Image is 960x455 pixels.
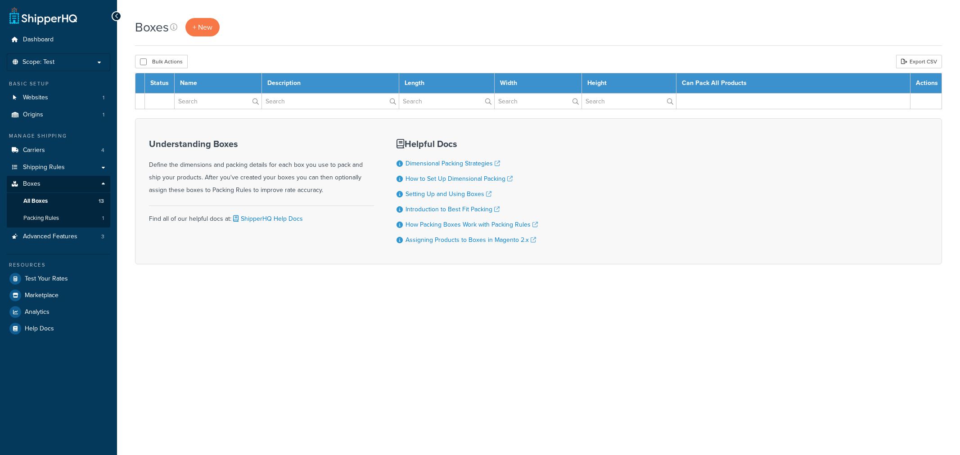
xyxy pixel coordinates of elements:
a: Setting Up and Using Boxes [406,189,491,199]
a: Assigning Products to Boxes in Magento 2.x [406,235,536,245]
span: Scope: Test [23,58,54,66]
a: Websites 1 [7,89,110,106]
a: How to Set Up Dimensional Packing [406,174,513,183]
span: Dashboard [23,36,54,44]
input: Search [262,94,399,109]
th: Length [399,73,494,94]
span: 1 [102,214,104,222]
span: Shipping Rules [23,164,65,171]
span: 4 [101,147,104,154]
li: Boxes [7,176,110,227]
input: Search [582,94,676,109]
th: Name [175,73,262,94]
th: Can Pack All Products [676,73,910,94]
span: Websites [23,94,48,102]
a: Export CSV [896,55,942,68]
th: Description [261,73,399,94]
span: Origins [23,111,43,119]
span: 3 [101,233,104,241]
a: Marketplace [7,287,110,303]
th: Height [582,73,676,94]
li: Advanced Features [7,228,110,245]
a: Analytics [7,304,110,320]
h3: Helpful Docs [397,139,538,149]
span: 1 [103,111,104,119]
a: Boxes [7,176,110,192]
div: Resources [7,261,110,269]
span: Analytics [25,308,50,316]
span: Carriers [23,147,45,154]
span: 1 [103,94,104,102]
h1: Boxes [135,18,169,36]
a: Carriers 4 [7,142,110,159]
a: Dashboard [7,31,110,48]
a: Shipping Rules [7,159,110,176]
a: Test Your Rates [7,271,110,287]
a: Dimensional Packing Strategies [406,159,500,168]
a: ShipperHQ Help Docs [231,214,303,223]
div: Basic Setup [7,80,110,88]
a: Advanced Features 3 [7,228,110,245]
h3: Understanding Boxes [149,139,374,149]
li: Origins [7,107,110,123]
input: Search [399,94,494,109]
div: Define the dimensions and packing details for each box you use to pack and ship your products. Af... [149,139,374,196]
th: Actions [910,73,942,94]
a: All Boxes 13 [7,193,110,210]
span: Advanced Features [23,233,77,241]
li: Carriers [7,142,110,159]
th: Width [495,73,582,94]
span: All Boxes [23,197,48,205]
th: Status [145,73,175,94]
span: Help Docs [25,325,54,333]
a: How Packing Boxes Work with Packing Rules [406,220,538,229]
input: Search [175,94,261,109]
li: Websites [7,89,110,106]
a: Introduction to Best Fit Packing [406,205,500,214]
span: Marketplace [25,292,59,299]
input: Search [495,94,581,109]
span: Packing Rules [23,214,59,222]
li: Packing Rules [7,210,110,227]
span: + New [193,22,212,32]
a: Packing Rules 1 [7,210,110,227]
a: Origins 1 [7,107,110,123]
button: Bulk Actions [135,55,188,68]
li: All Boxes [7,193,110,210]
div: Find all of our helpful docs at: [149,205,374,225]
div: Manage Shipping [7,132,110,140]
span: Test Your Rates [25,275,68,283]
a: Help Docs [7,321,110,337]
a: + New [185,18,220,36]
span: 13 [99,197,104,205]
span: Boxes [23,180,41,188]
a: ShipperHQ Home [9,7,77,25]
